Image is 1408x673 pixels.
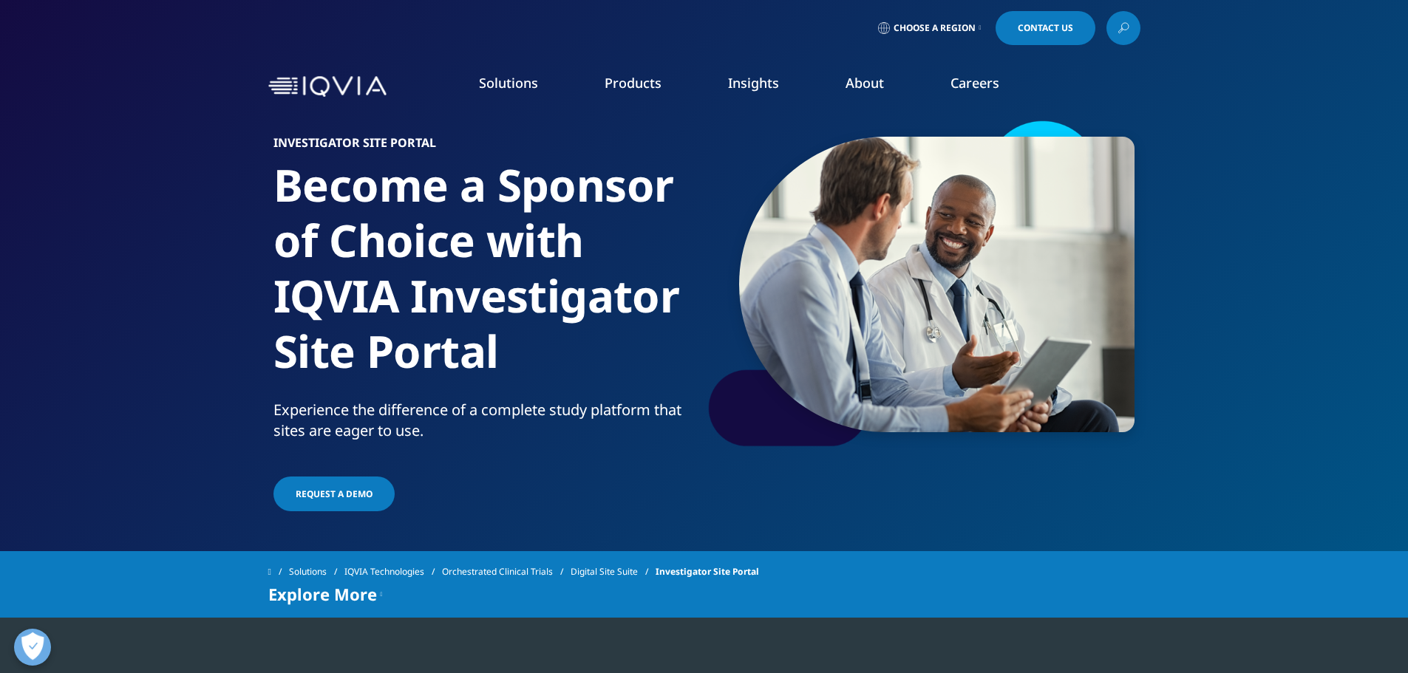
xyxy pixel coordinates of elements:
[950,74,999,92] a: Careers
[289,558,344,585] a: Solutions
[14,629,51,666] button: Open Preferences
[273,157,698,400] h1: Become a Sponsor of Choice with IQVIA Investigator Site Portal
[1018,24,1073,33] span: Contact Us
[728,74,779,92] a: Insights
[846,74,884,92] a: About
[344,558,442,585] a: IQVIA Technologies
[656,558,759,585] span: Investigator Site Portal
[268,76,387,98] img: IQVIA Healthcare Information Technology and Pharma Clinical Research Company
[273,137,698,157] h6: Investigator Site Portal
[894,22,976,34] span: Choose a Region
[273,476,395,511] a: Request A Demo
[739,137,1135,432] img: 2068_specialist-doctors-discussing-case.png
[268,585,377,603] span: Explore More
[442,558,571,585] a: Orchestrated Clinical Trials
[296,488,373,500] span: Request A Demo
[273,400,698,450] p: Experience the difference of a complete study platform that sites are eager to use.
[392,52,1140,121] nav: Primary
[479,74,538,92] a: Solutions
[571,558,656,585] a: Digital Site Suite
[605,74,662,92] a: Products
[996,11,1095,45] a: Contact Us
